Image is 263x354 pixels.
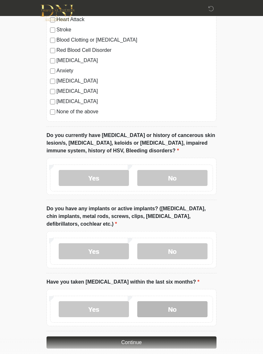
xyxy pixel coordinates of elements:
[56,77,213,85] label: [MEDICAL_DATA]
[56,26,213,34] label: Stroke
[50,38,55,43] input: Blood Clotting or [MEDICAL_DATA]
[56,67,213,75] label: Anxiety
[56,108,213,116] label: None of the above
[56,87,213,95] label: [MEDICAL_DATA]
[137,170,208,186] label: No
[56,98,213,105] label: [MEDICAL_DATA]
[137,243,208,259] label: No
[50,48,55,53] input: Red Blood Cell Disorder
[50,109,55,115] input: None of the above
[59,301,129,317] label: Yes
[137,301,208,317] label: No
[40,5,74,21] img: DNJ Med Boutique Logo
[59,170,129,186] label: Yes
[50,28,55,33] input: Stroke
[56,36,213,44] label: Blood Clotting or [MEDICAL_DATA]
[47,336,216,349] button: Continue
[47,205,216,228] label: Do you have any implants or active implants? ([MEDICAL_DATA], chin implants, metal rods, screws, ...
[50,58,55,63] input: [MEDICAL_DATA]
[47,278,199,286] label: Have you taken [MEDICAL_DATA] within the last six months?
[47,132,216,155] label: Do you currently have [MEDICAL_DATA] or history of cancerous skin lesion/s, [MEDICAL_DATA], keloi...
[50,79,55,84] input: [MEDICAL_DATA]
[59,243,129,259] label: Yes
[50,89,55,94] input: [MEDICAL_DATA]
[50,68,55,74] input: Anxiety
[50,99,55,104] input: [MEDICAL_DATA]
[56,57,213,64] label: [MEDICAL_DATA]
[56,46,213,54] label: Red Blood Cell Disorder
